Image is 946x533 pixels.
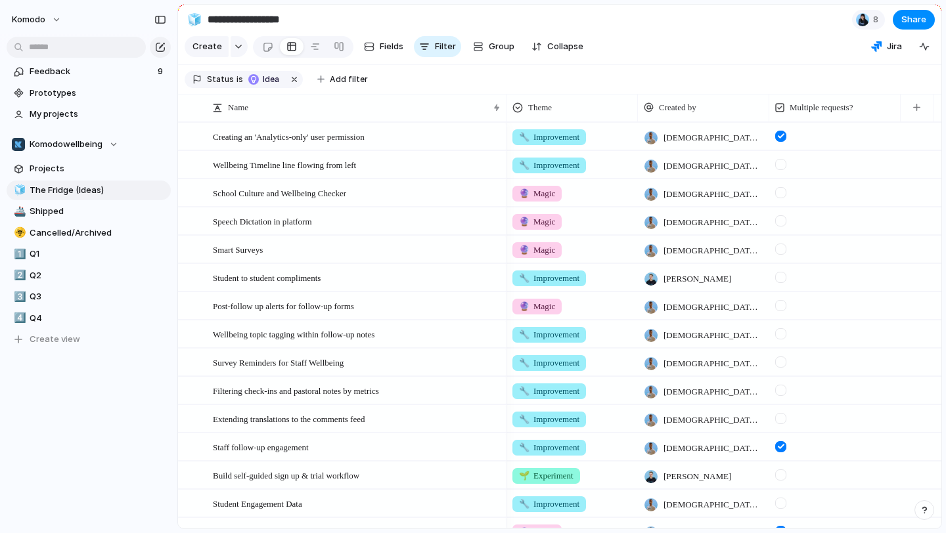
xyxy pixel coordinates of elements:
button: Create view [7,330,171,349]
span: Create [192,40,222,53]
span: Add filter [330,74,368,85]
span: Improvement [519,131,579,144]
span: Build self-guided sign up & trial workflow [213,467,359,482]
span: Filtering check-ins and pastoral notes by metrics [213,383,379,398]
button: 1️⃣ [12,247,25,261]
span: Magic [519,215,555,228]
button: Share [893,10,935,30]
span: Q4 [30,312,166,325]
span: Improvement [519,159,579,172]
span: Wellbeing Timeline line flowing from left [213,157,356,172]
span: [PERSON_NAME] [664,272,731,286]
span: Magic [519,244,555,257]
a: 🧊The Fridge (Ideas) [7,181,171,200]
span: Survey Reminders for Staff Wellbeing [213,354,344,370]
span: [DEMOGRAPHIC_DATA][PERSON_NAME] [664,385,763,398]
span: 🔧 [519,442,529,452]
span: 🔧 [519,414,529,424]
span: Improvement [519,385,579,398]
a: 4️⃣Q4 [7,309,171,328]
span: Improvement [519,272,579,285]
button: 3️⃣ [12,290,25,303]
span: Shipped [30,205,166,218]
span: Speech Dictation in platform [213,213,312,228]
span: Created by [659,101,696,114]
span: 🔧 [519,499,529,509]
span: Collapse [547,40,583,53]
div: 4️⃣ [14,310,23,326]
span: 🔮 [519,188,529,198]
span: Name [228,101,248,114]
button: 🧊 [12,184,25,197]
button: ☣️ [12,226,25,240]
span: Idea [263,74,282,85]
span: Improvement [519,356,579,370]
span: 🔧 [519,273,529,283]
div: 1️⃣ [14,247,23,262]
span: Feedback [30,65,154,78]
div: 🧊 [187,11,202,28]
button: Collapse [526,36,589,57]
span: is [236,74,243,85]
span: 9 [158,65,166,78]
div: 2️⃣Q2 [7,266,171,286]
span: [DEMOGRAPHIC_DATA][PERSON_NAME] [664,357,763,370]
span: Staff follow-up engagement [213,439,309,454]
span: Q2 [30,269,166,282]
span: Share [901,13,926,26]
span: Filter [435,40,456,53]
span: [DEMOGRAPHIC_DATA][PERSON_NAME] [664,301,763,314]
span: Projects [30,162,166,175]
span: Create view [30,333,80,346]
button: 🚢 [12,205,25,218]
span: [DEMOGRAPHIC_DATA][PERSON_NAME] [664,442,763,455]
span: [DEMOGRAPHIC_DATA][PERSON_NAME] [664,244,763,257]
span: School Culture and Wellbeing Checker [213,185,346,200]
span: Q3 [30,290,166,303]
button: 4️⃣ [12,312,25,325]
span: Creating an 'Analytics-only' user permission [213,129,365,144]
span: 🔧 [519,160,529,170]
span: Smart Surveys [213,242,263,257]
button: Komodo [6,9,68,30]
span: Komodowellbeing [30,138,102,151]
span: 🔮 [519,217,529,226]
span: 🔧 [519,386,529,396]
span: 🔧 [519,330,529,339]
a: My projects [7,104,171,124]
span: Magic [519,300,555,313]
span: 🔮 [519,245,529,255]
button: Filter [414,36,461,57]
span: Magic [519,187,555,200]
span: Student Engagement Data [213,496,302,511]
button: 🧊 [184,9,205,30]
button: Idea [244,72,286,87]
div: 🚢 [14,204,23,219]
span: [DEMOGRAPHIC_DATA][PERSON_NAME] [664,414,763,427]
span: 🌱 [519,471,529,480]
button: Create [185,36,229,57]
span: Wellbeing topic tagging within follow-up notes [213,326,374,341]
button: Komodowellbeing [7,135,171,154]
a: Feedback9 [7,62,171,81]
span: Status [207,74,234,85]
span: Improvement [519,441,579,454]
span: 🔮 [519,301,529,311]
a: Projects [7,159,171,179]
span: Improvement [519,328,579,341]
a: 3️⃣Q3 [7,287,171,307]
span: [DEMOGRAPHIC_DATA][PERSON_NAME] [664,329,763,342]
span: Improvement [519,498,579,511]
div: ☣️Cancelled/Archived [7,223,171,243]
button: Jira [866,37,907,56]
span: Student to student compliments [213,270,321,285]
div: 3️⃣ [14,289,23,305]
button: is [234,72,246,87]
span: 🔧 [519,132,529,142]
span: [PERSON_NAME] [664,470,731,483]
span: Group [489,40,514,53]
span: Post-follow up alerts for follow-up forms [213,298,354,313]
span: [DEMOGRAPHIC_DATA][PERSON_NAME] [664,160,763,173]
a: 1️⃣Q1 [7,244,171,264]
